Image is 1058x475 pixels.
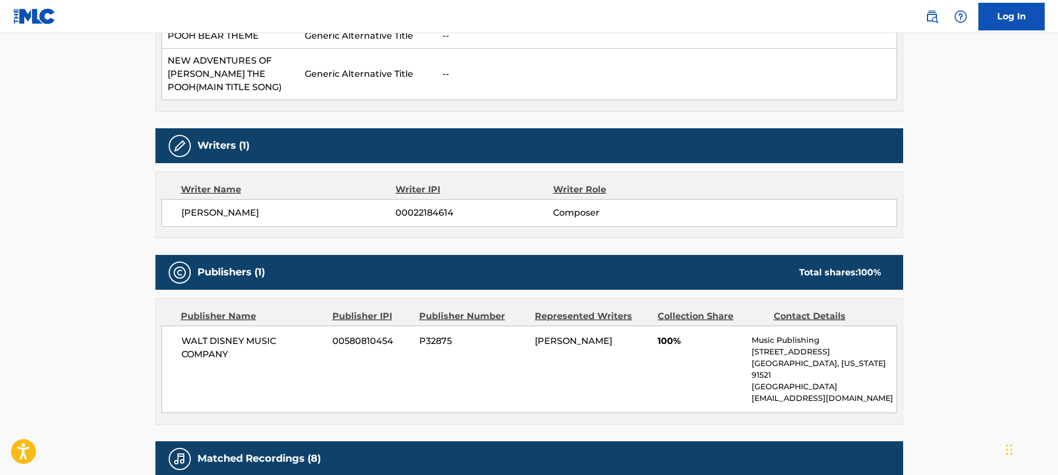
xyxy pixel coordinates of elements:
span: WALT DISNEY MUSIC COMPANY [181,335,325,361]
p: [GEOGRAPHIC_DATA], [US_STATE] 91521 [752,358,896,381]
span: 100 % [858,267,881,278]
td: Generic Alternative Title [299,49,437,100]
span: [PERSON_NAME] [181,206,396,220]
div: Help [950,6,972,28]
span: P32875 [419,335,527,348]
a: Public Search [921,6,943,28]
div: Drag [1006,433,1013,466]
td: POOH BEAR THEME [161,24,299,49]
p: [GEOGRAPHIC_DATA] [752,381,896,393]
p: [EMAIL_ADDRESS][DOMAIN_NAME] [752,393,896,404]
span: [PERSON_NAME] [535,336,612,346]
p: [STREET_ADDRESS] [752,346,896,358]
div: Writer IPI [395,183,553,196]
span: 00022184614 [395,206,553,220]
div: Contact Details [774,310,881,323]
span: 100% [658,335,743,348]
img: Publishers [173,266,186,279]
img: Matched Recordings [173,452,186,466]
h5: Matched Recordings (8) [197,452,321,465]
td: NEW ADVENTURES OF [PERSON_NAME] THE POOH(MAIN TITLE SONG) [161,49,299,100]
div: Publisher IPI [332,310,411,323]
span: Composer [553,206,696,220]
div: Publisher Name [181,310,324,323]
h5: Writers (1) [197,139,249,152]
h5: Publishers (1) [197,266,265,279]
div: Writer Name [181,183,396,196]
td: Generic Alternative Title [299,24,437,49]
img: help [954,10,967,23]
iframe: Chat Widget [1003,422,1058,475]
img: MLC Logo [13,8,56,24]
td: -- [437,24,897,49]
div: Collection Share [658,310,765,323]
div: Writer Role [553,183,696,196]
p: Music Publishing [752,335,896,346]
a: Log In [978,3,1045,30]
span: 00580810454 [332,335,411,348]
img: Writers [173,139,186,153]
img: search [925,10,939,23]
td: -- [437,49,897,100]
div: Total shares: [799,266,881,279]
div: Represented Writers [535,310,649,323]
div: Publisher Number [419,310,527,323]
